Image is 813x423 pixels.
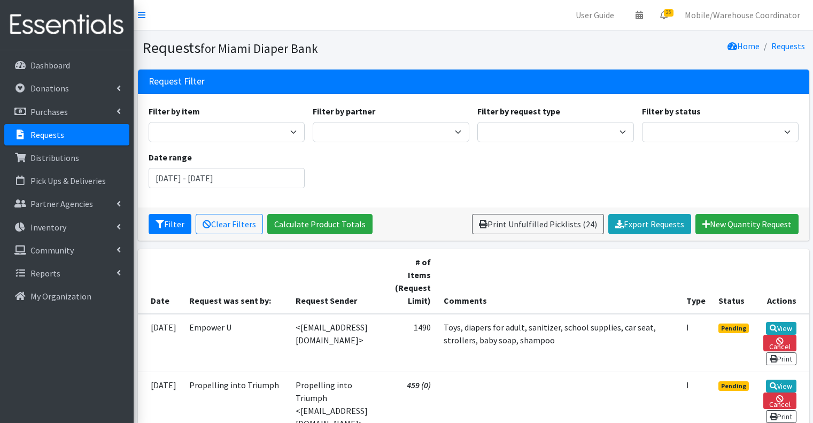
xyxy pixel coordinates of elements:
[30,222,66,233] p: Inventory
[149,105,200,118] label: Filter by item
[686,322,689,333] abbr: Individual
[149,168,305,188] input: January 1, 2011 - December 31, 2011
[4,55,129,76] a: Dashboard
[4,263,129,284] a: Reports
[437,249,680,314] th: Comments
[766,322,796,335] a: View
[763,393,796,409] a: Cancel
[30,175,106,186] p: Pick Ups & Deliveries
[472,214,604,234] a: Print Unfulfilled Picklists (24)
[149,76,205,87] h3: Request Filter
[695,214,799,234] a: New Quantity Request
[149,151,192,164] label: Date range
[437,314,680,372] td: Toys, diapers for adult, sanitizer, school supplies, car seat, strollers, baby soap, shampoo
[30,291,91,302] p: My Organization
[30,106,68,117] p: Purchases
[718,324,749,333] span: Pending
[142,39,470,57] h1: Requests
[676,4,809,26] a: Mobile/Warehouse Coordinator
[477,105,560,118] label: Filter by request type
[30,245,74,256] p: Community
[664,9,673,17] span: 25
[30,198,93,209] p: Partner Agencies
[30,129,64,140] p: Requests
[763,335,796,351] a: Cancel
[4,240,129,261] a: Community
[149,214,191,234] button: Filter
[712,249,757,314] th: Status
[30,152,79,163] p: Distributions
[686,380,689,390] abbr: Individual
[267,214,373,234] a: Calculate Product Totals
[766,352,796,365] a: Print
[30,268,60,279] p: Reports
[4,217,129,238] a: Inventory
[680,249,712,314] th: Type
[138,314,183,372] td: [DATE]
[385,314,437,372] td: 1490
[200,41,318,56] small: for Miami Diaper Bank
[30,60,70,71] p: Dashboard
[727,41,760,51] a: Home
[289,249,385,314] th: Request Sender
[385,249,437,314] th: # of Items (Request Limit)
[4,101,129,122] a: Purchases
[652,4,676,26] a: 25
[766,410,796,423] a: Print
[567,4,623,26] a: User Guide
[313,105,375,118] label: Filter by partner
[766,380,796,393] a: View
[4,147,129,168] a: Distributions
[4,7,129,43] img: HumanEssentials
[30,83,69,94] p: Donations
[183,314,290,372] td: Empower U
[4,170,129,191] a: Pick Ups & Deliveries
[718,381,749,391] span: Pending
[4,286,129,307] a: My Organization
[196,214,263,234] a: Clear Filters
[4,193,129,214] a: Partner Agencies
[138,249,183,314] th: Date
[608,214,691,234] a: Export Requests
[4,78,129,99] a: Donations
[771,41,805,51] a: Requests
[289,314,385,372] td: <[EMAIL_ADDRESS][DOMAIN_NAME]>
[4,124,129,145] a: Requests
[183,249,290,314] th: Request was sent by:
[642,105,701,118] label: Filter by status
[757,249,809,314] th: Actions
